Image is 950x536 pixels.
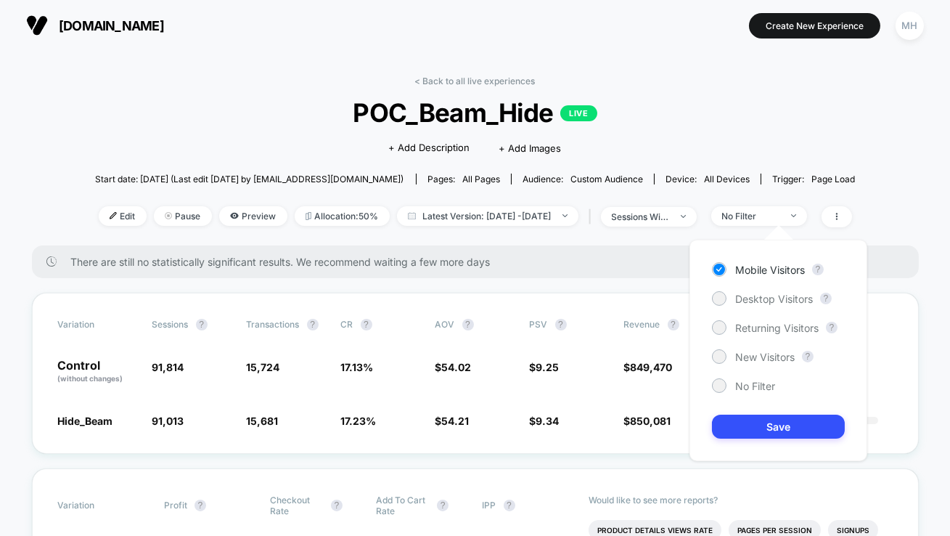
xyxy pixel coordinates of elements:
p: LIVE [560,105,597,121]
button: ? [820,293,832,304]
button: ? [331,500,343,511]
span: Custom Audience [570,174,643,184]
span: (without changes) [58,374,123,383]
span: Device: [654,174,761,184]
span: Latest Version: [DATE] - [DATE] [397,206,578,226]
span: 850,081 [631,415,671,427]
button: ? [802,351,814,362]
span: Sessions [152,319,189,330]
span: No Filter [735,380,775,392]
span: Variation [58,319,138,330]
button: [DOMAIN_NAME] [22,14,168,37]
span: PSV [530,319,548,330]
span: Allocation: 50% [295,206,390,226]
span: Start date: [DATE] (Last edit [DATE] by [EMAIL_ADDRESS][DOMAIN_NAME]) [95,174,404,184]
span: There are still no statistically significant results. We recommend waiting a few more days [71,256,890,268]
span: Revenue [624,319,660,330]
img: rebalance [306,212,311,220]
button: ? [555,319,567,330]
span: $ [435,415,470,427]
span: Page Load [811,174,855,184]
button: ? [504,500,515,511]
a: < Back to all live experiences [415,76,536,86]
span: AOV [435,319,455,330]
button: ? [826,322,838,333]
span: 17.13 % [341,361,374,373]
button: MH [891,11,928,41]
span: $ [435,361,472,373]
span: 91,013 [152,415,184,427]
div: sessions with impression [612,211,670,222]
span: Checkout Rate [270,495,324,516]
span: all pages [462,174,500,184]
img: calendar [408,212,416,219]
button: Create New Experience [749,13,880,38]
span: 849,470 [631,361,673,373]
img: end [791,214,796,217]
div: MH [896,12,924,40]
span: $ [530,415,560,427]
span: 91,814 [152,361,184,373]
span: [DOMAIN_NAME] [59,18,164,33]
span: $ [624,415,671,427]
p: Control [58,360,138,384]
img: edit [110,212,117,219]
button: ? [361,319,372,330]
img: end [681,215,686,218]
span: Pause [154,206,212,226]
div: No Filter [722,211,780,222]
span: Variation [58,495,138,516]
span: POC_Beam_Hide [133,97,817,128]
img: end [562,214,568,217]
button: ? [194,500,206,511]
span: Preview [219,206,287,226]
img: end [165,212,172,219]
span: Transactions [247,319,300,330]
span: Mobile Visitors [735,264,805,276]
span: Profit [164,500,187,511]
span: IPP [483,500,496,511]
span: $ [530,361,560,373]
span: 54.21 [442,415,470,427]
div: Audience: [523,174,643,184]
span: all devices [704,174,750,184]
span: 15,724 [247,361,280,373]
span: Hide_Beam [58,415,113,427]
p: Would like to see more reports? [589,495,893,505]
span: 54.02 [442,361,472,373]
span: $ [624,361,673,373]
span: | [586,206,601,227]
span: + Add Description [389,141,470,155]
span: + Add Images [499,142,562,154]
img: Visually logo [26,15,48,36]
span: Desktop Visitors [735,293,813,305]
button: ? [196,319,208,330]
button: ? [437,500,449,511]
div: Trigger: [772,174,855,184]
span: Returning Visitors [735,322,819,334]
span: New Visitors [735,351,795,363]
button: Save [712,415,845,439]
button: ? [307,319,319,330]
span: 17.23 % [341,415,377,427]
button: ? [812,264,824,275]
span: 15,681 [247,415,279,427]
button: ? [462,319,474,330]
div: Pages: [427,174,500,184]
span: Edit [99,206,147,226]
span: 9.25 [536,361,560,373]
span: Add To Cart Rate [376,495,430,516]
span: 9.34 [536,415,560,427]
button: ? [668,319,679,330]
span: CR [341,319,353,330]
